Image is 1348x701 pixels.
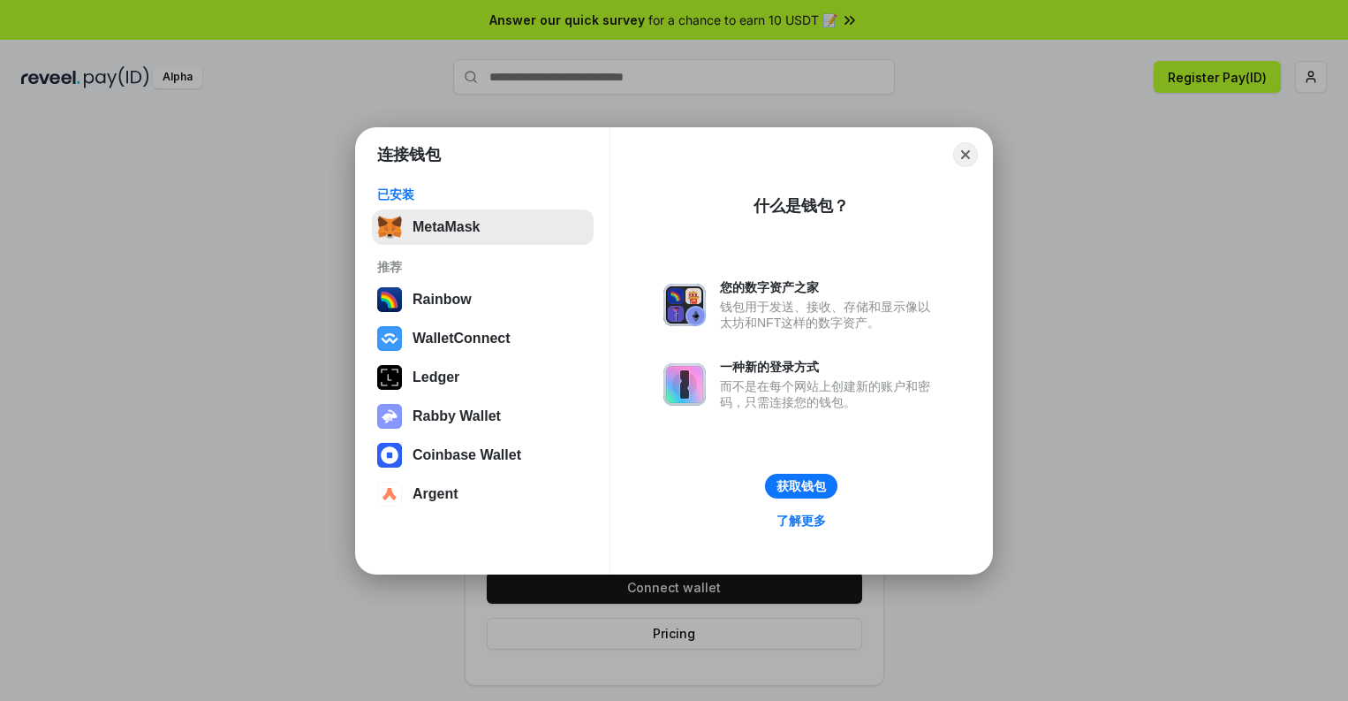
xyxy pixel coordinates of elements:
div: 钱包用于发送、接收、存储和显示像以太坊和NFT这样的数字资产。 [720,299,939,331]
img: svg+xml,%3Csvg%20width%3D%2228%22%20height%3D%2228%22%20viewBox%3D%220%200%2028%2028%22%20fill%3D... [377,326,402,351]
div: WalletConnect [413,331,511,347]
div: Coinbase Wallet [413,447,521,463]
img: svg+xml,%3Csvg%20fill%3D%22none%22%20height%3D%2233%22%20viewBox%3D%220%200%2035%2033%22%20width%... [377,215,402,240]
button: 获取钱包 [765,474,837,499]
div: Ledger [413,370,459,385]
button: Rainbow [372,282,594,317]
div: 一种新的登录方式 [720,359,939,375]
div: 推荐 [377,259,588,275]
div: Rabby Wallet [413,408,501,424]
button: WalletConnect [372,321,594,356]
div: 您的数字资产之家 [720,279,939,295]
img: svg+xml,%3Csvg%20xmlns%3D%22http%3A%2F%2Fwww.w3.org%2F2000%2Fsvg%22%20fill%3D%22none%22%20viewBox... [663,363,706,406]
div: 已安装 [377,187,588,202]
button: MetaMask [372,210,594,245]
img: svg+xml,%3Csvg%20xmlns%3D%22http%3A%2F%2Fwww.w3.org%2F2000%2Fsvg%22%20fill%3D%22none%22%20viewBox... [377,404,402,429]
img: svg+xml,%3Csvg%20width%3D%2228%22%20height%3D%2228%22%20viewBox%3D%220%200%2028%2028%22%20fill%3D... [377,482,402,507]
button: Rabby Wallet [372,399,594,434]
img: svg+xml,%3Csvg%20width%3D%22120%22%20height%3D%22120%22%20viewBox%3D%220%200%20120%20120%22%20fil... [377,287,402,312]
div: 什么是钱包？ [754,195,849,217]
button: Coinbase Wallet [372,438,594,473]
div: MetaMask [413,219,480,235]
div: 获取钱包 [776,478,826,494]
div: 了解更多 [776,513,826,529]
div: Rainbow [413,292,472,308]
img: svg+xml,%3Csvg%20width%3D%2228%22%20height%3D%2228%22%20viewBox%3D%220%200%2028%2028%22%20fill%3D... [377,443,402,468]
img: svg+xml,%3Csvg%20xmlns%3D%22http%3A%2F%2Fwww.w3.org%2F2000%2Fsvg%22%20width%3D%2228%22%20height%3... [377,365,402,390]
div: 而不是在每个网站上创建新的账户和密码，只需连接您的钱包。 [720,378,939,410]
button: Ledger [372,360,594,395]
a: 了解更多 [766,509,837,532]
button: Close [953,142,978,167]
img: svg+xml,%3Csvg%20xmlns%3D%22http%3A%2F%2Fwww.w3.org%2F2000%2Fsvg%22%20fill%3D%22none%22%20viewBox... [663,284,706,326]
button: Argent [372,476,594,512]
h1: 连接钱包 [377,144,441,165]
div: Argent [413,486,458,502]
